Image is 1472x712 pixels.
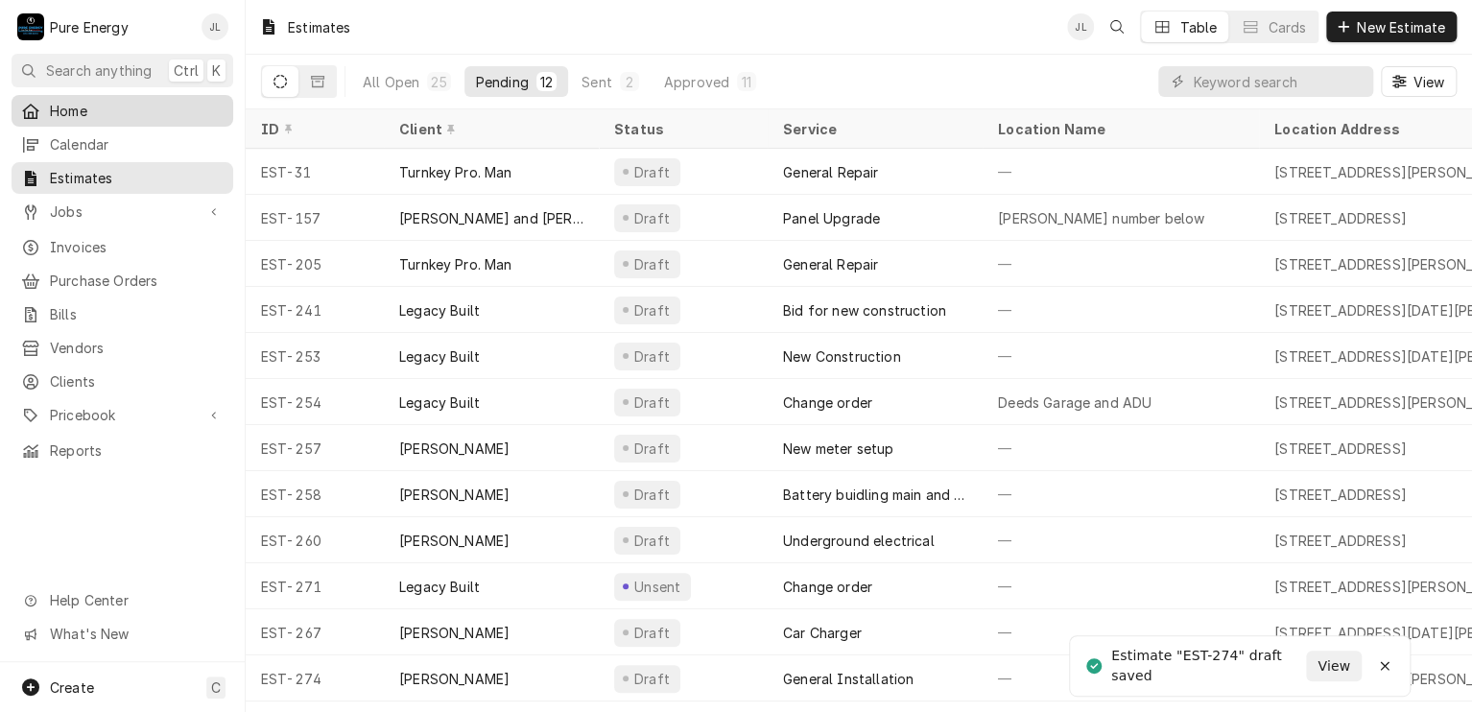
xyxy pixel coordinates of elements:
div: EST-257 [246,425,384,471]
div: JL [202,13,228,40]
span: Vendors [50,338,224,358]
div: JL [1067,13,1094,40]
div: Draft [631,485,673,505]
div: Battery buidling main and underground [783,485,967,505]
div: EST-274 [246,655,384,701]
div: Turnkey Pro. Man [399,254,512,274]
span: Ctrl [174,60,199,81]
div: P [17,13,44,40]
div: 25 [431,72,446,92]
button: Open search [1102,12,1132,42]
span: What's New [50,624,222,644]
div: [STREET_ADDRESS] [1274,485,1407,505]
div: [STREET_ADDRESS] [1274,439,1407,459]
div: EST-260 [246,517,384,563]
div: Approved [664,72,729,92]
div: Estimate "EST-274" draft saved [1111,646,1306,686]
span: Clients [50,371,224,392]
div: Draft [631,669,673,689]
a: Go to Pricebook [12,399,233,431]
div: Unsent [631,577,683,597]
div: [PERSON_NAME] [399,531,510,551]
a: Reports [12,435,233,466]
div: EST-31 [246,149,384,195]
span: Home [50,101,224,121]
div: [PERSON_NAME] [399,485,510,505]
a: Estimates [12,162,233,194]
button: View [1306,651,1362,681]
div: Draft [631,439,673,459]
div: ID [261,119,365,139]
div: Legacy Built [399,300,480,320]
div: — [983,563,1259,609]
span: Invoices [50,237,224,257]
div: EST-271 [246,563,384,609]
div: [STREET_ADDRESS] [1274,208,1407,228]
div: New Construction [783,346,901,367]
div: Draft [631,623,673,643]
div: EST-157 [246,195,384,241]
button: Search anythingCtrlK [12,54,233,87]
div: 2 [624,72,635,92]
span: K [212,60,221,81]
div: Status [614,119,748,139]
div: Pending [476,72,529,92]
div: EST-241 [246,287,384,333]
div: Draft [631,392,673,413]
span: Jobs [50,202,195,222]
a: Go to What's New [12,618,233,650]
div: Draft [631,254,673,274]
div: James Linnenkamp's Avatar [1067,13,1094,40]
input: Keyword search [1193,66,1364,97]
a: Bills [12,298,233,330]
div: Change order [783,392,872,413]
div: [PERSON_NAME] [399,623,510,643]
div: General Repair [783,162,878,182]
div: EST-267 [246,609,384,655]
a: Purchase Orders [12,265,233,297]
div: James Linnenkamp's Avatar [202,13,228,40]
div: Draft [631,300,673,320]
span: C [211,677,221,698]
a: Home [12,95,233,127]
div: — [983,655,1259,701]
span: Create [50,679,94,696]
div: Draft [631,346,673,367]
a: Go to Jobs [12,196,233,227]
div: Bid for new construction [783,300,946,320]
div: Car Charger [783,623,862,643]
div: Legacy Built [399,346,480,367]
span: Bills [50,304,224,324]
div: — [983,425,1259,471]
div: EST-253 [246,333,384,379]
div: [PERSON_NAME] and [PERSON_NAME] (Turnkey) [399,208,583,228]
div: New meter setup [783,439,893,459]
div: Pure Energy's Avatar [17,13,44,40]
div: Legacy Built [399,392,480,413]
div: Service [783,119,963,139]
div: [PERSON_NAME] [399,439,510,459]
div: Change order [783,577,872,597]
div: — [983,333,1259,379]
div: [PERSON_NAME] number below [998,208,1204,228]
span: Purchase Orders [50,271,224,291]
div: 12 [540,72,553,92]
div: General Repair [783,254,878,274]
div: Underground electrical [783,531,935,551]
div: Location Name [998,119,1240,139]
div: [PERSON_NAME] [399,669,510,689]
div: [STREET_ADDRESS] [1274,531,1407,551]
div: Panel Upgrade [783,208,880,228]
span: Calendar [50,134,224,154]
span: New Estimate [1353,17,1449,37]
div: — [983,609,1259,655]
div: Turnkey Pro. Man [399,162,512,182]
div: EST-254 [246,379,384,425]
span: Reports [50,440,224,461]
span: Pricebook [50,405,195,425]
div: Deeds Garage and ADU [998,392,1151,413]
div: Pure Energy [50,17,129,37]
a: Vendors [12,332,233,364]
div: — [983,287,1259,333]
div: All Open [363,72,419,92]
